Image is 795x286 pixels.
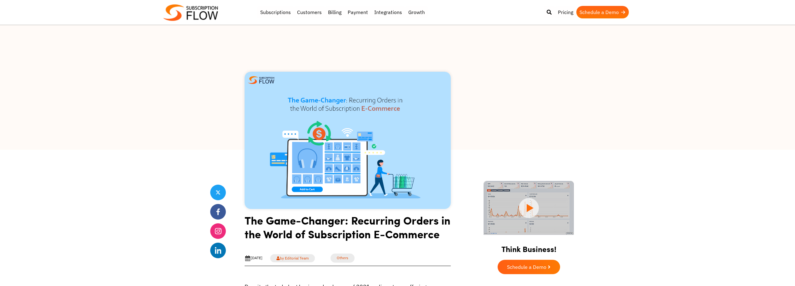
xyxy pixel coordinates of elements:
a: by Editorial Team [270,254,315,262]
a: Integrations [371,6,405,18]
a: Schedule a Demo [576,6,629,18]
h1: The Game-Changer: Recurring Orders in the World of Subscription E-Commerce [245,213,451,245]
a: Others [330,254,355,263]
div: [DATE] [245,255,262,261]
a: Growth [405,6,428,18]
h2: Think Business! [473,237,585,257]
span: Schedule a Demo [507,264,546,269]
img: recurring orders [245,72,451,209]
img: Subscriptionflow [163,4,218,21]
a: Billing [325,6,345,18]
a: Customers [294,6,325,18]
a: Payment [345,6,371,18]
img: intro video [484,181,574,235]
a: Pricing [555,6,576,18]
a: Subscriptions [257,6,294,18]
a: Schedule a Demo [498,260,560,274]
